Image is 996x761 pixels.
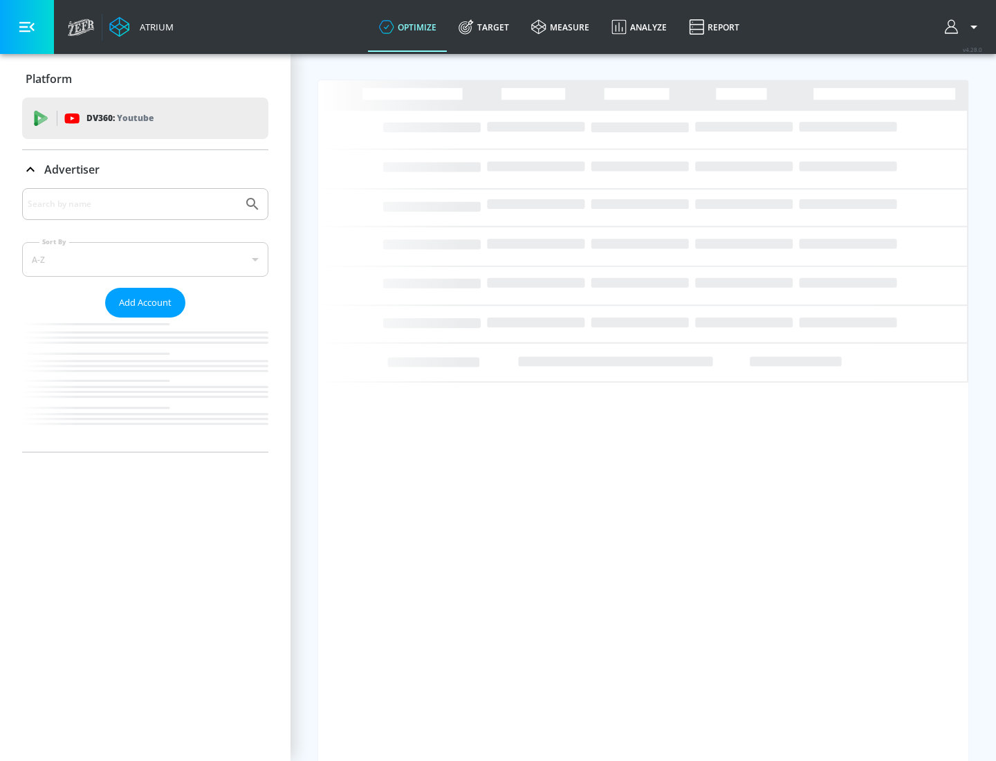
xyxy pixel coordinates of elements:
label: Sort By [39,237,69,246]
div: Advertiser [22,150,268,189]
button: Add Account [105,288,185,318]
a: optimize [368,2,448,52]
a: Target [448,2,520,52]
span: v 4.28.0 [963,46,982,53]
div: Advertiser [22,188,268,452]
p: Advertiser [44,162,100,177]
div: A-Z [22,242,268,277]
div: Atrium [134,21,174,33]
div: DV360: Youtube [22,98,268,139]
a: Atrium [109,17,174,37]
input: Search by name [28,195,237,213]
p: Platform [26,71,72,86]
div: Platform [22,59,268,98]
a: measure [520,2,600,52]
span: Add Account [119,295,172,311]
a: Analyze [600,2,678,52]
p: Youtube [117,111,154,125]
p: DV360: [86,111,154,126]
a: Report [678,2,750,52]
nav: list of Advertiser [22,318,268,452]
